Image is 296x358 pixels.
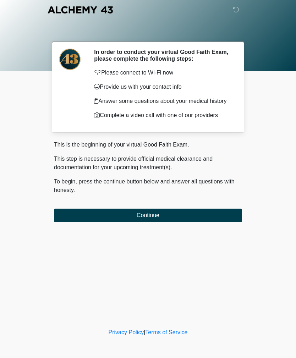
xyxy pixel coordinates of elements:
[109,329,144,335] a: Privacy Policy
[145,329,187,335] a: Terms of Service
[49,26,247,39] h1: ‎ ‎ ‎ ‎
[54,141,242,149] p: This is the beginning of your virtual Good Faith Exam.
[94,111,231,120] p: Complete a video call with one of our providers
[54,155,242,172] p: This step is necessary to provide official medical clearance and documentation for your upcoming ...
[94,97,231,105] p: Answer some questions about your medical history
[47,5,114,14] img: Alchemy 43 Logo
[54,177,242,194] p: To begin, press the continue button below and answer all questions with honesty.
[54,209,242,222] button: Continue
[94,83,231,91] p: Provide us with your contact info
[94,49,231,62] h2: In order to conduct your virtual Good Faith Exam, please complete the following steps:
[94,68,231,77] p: Please connect to Wi-Fi now
[59,49,81,70] img: Agent Avatar
[144,329,145,335] a: |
